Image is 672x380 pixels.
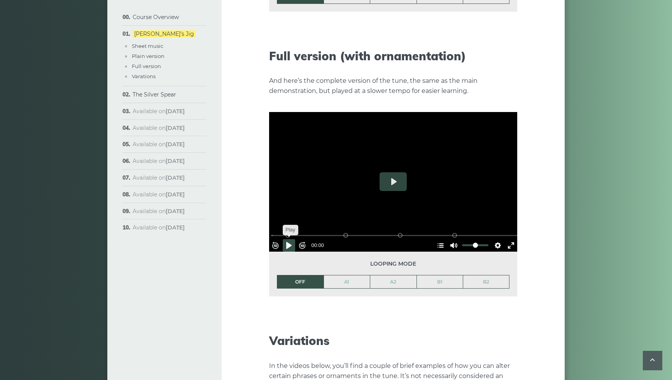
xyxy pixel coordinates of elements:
[133,191,185,198] span: Available on
[370,275,416,289] a: A2
[133,124,185,131] span: Available on
[166,174,185,181] strong: [DATE]
[269,76,517,96] p: And here’s the complete version of the tune, the same as the main demonstration, but played at a ...
[269,334,517,348] h2: Variations
[166,124,185,131] strong: [DATE]
[133,141,185,148] span: Available on
[269,49,517,63] h2: Full version (with ornamentation)
[166,208,185,215] strong: [DATE]
[166,108,185,115] strong: [DATE]
[166,224,185,231] strong: [DATE]
[133,224,185,231] span: Available on
[166,158,185,165] strong: [DATE]
[166,141,185,148] strong: [DATE]
[277,259,509,268] span: Looping mode
[133,91,176,98] a: The Silver Spear
[463,275,509,289] a: B2
[133,158,185,165] span: Available on
[132,43,163,49] a: Sheet music
[132,73,156,79] a: Varations
[133,14,179,21] a: Course Overview
[132,53,164,59] a: Plain version
[133,30,196,37] a: [PERSON_NAME]’s Jig
[132,63,161,69] a: Full version
[133,108,185,115] span: Available on
[133,174,185,181] span: Available on
[166,191,185,198] strong: [DATE]
[133,208,185,215] span: Available on
[417,275,463,289] a: B1
[324,275,370,289] a: A1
